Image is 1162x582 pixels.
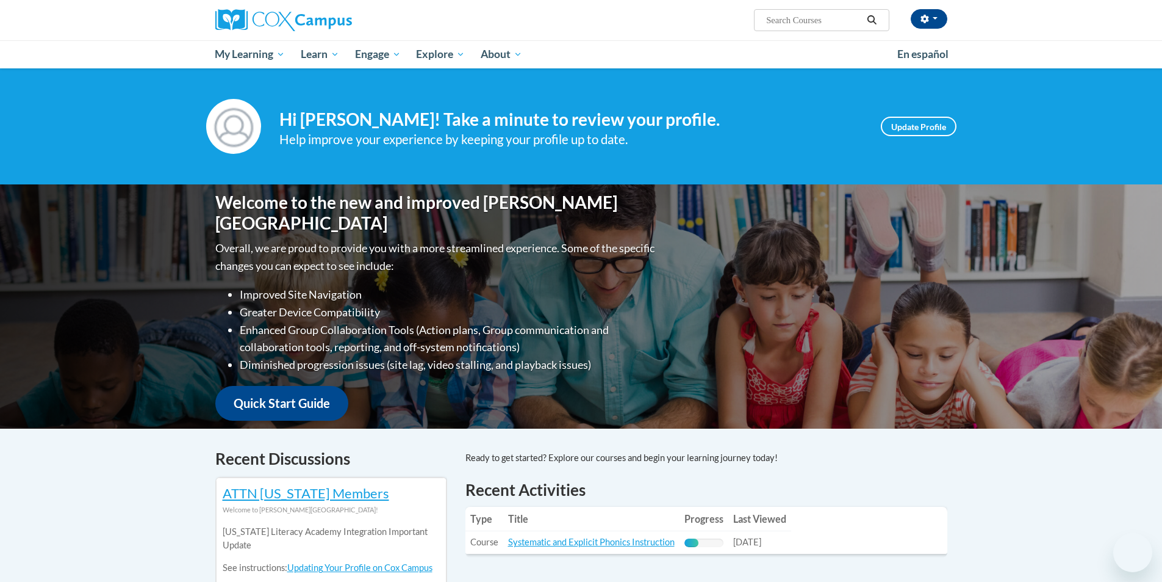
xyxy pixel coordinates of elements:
[215,192,658,233] h1: Welcome to the new and improved [PERSON_NAME][GEOGRAPHIC_DATA]
[279,129,863,150] div: Help improve your experience by keeping your profile up to date.
[1113,533,1152,572] iframe: Button to launch messaging window
[408,40,473,68] a: Explore
[473,40,530,68] a: About
[503,507,680,531] th: Title
[215,447,447,471] h4: Recent Discussions
[223,525,440,552] p: [US_STATE] Literacy Academy Integration Important Update
[206,99,261,154] img: Profile Image
[765,13,863,27] input: Search Courses
[470,537,498,547] span: Course
[287,562,432,573] a: Updating Your Profile on Cox Campus
[215,9,352,31] img: Cox Campus
[223,503,440,517] div: Welcome to [PERSON_NAME][GEOGRAPHIC_DATA]!
[680,507,728,531] th: Progress
[240,356,658,374] li: Diminished progression issues (site lag, video stalling, and playback issues)
[223,561,440,575] p: See instructions:
[684,539,698,547] div: Progress, %
[355,47,401,62] span: Engage
[416,47,465,62] span: Explore
[215,9,447,31] a: Cox Campus
[215,239,658,275] p: Overall, we are proud to provide you with a more streamlined experience. Some of the specific cha...
[293,40,347,68] a: Learn
[481,47,522,62] span: About
[465,479,947,501] h1: Recent Activities
[240,304,658,321] li: Greater Device Compatibility
[465,507,503,531] th: Type
[911,9,947,29] button: Account Settings
[215,386,348,421] a: Quick Start Guide
[279,109,863,130] h4: Hi [PERSON_NAME]! Take a minute to review your profile.
[889,42,956,67] a: En español
[881,117,956,136] a: Update Profile
[240,321,658,357] li: Enhanced Group Collaboration Tools (Action plans, Group communication and collaboration tools, re...
[197,40,966,68] div: Main menu
[301,47,339,62] span: Learn
[863,13,881,27] button: Search
[240,286,658,304] li: Improved Site Navigation
[728,507,791,531] th: Last Viewed
[897,48,949,60] span: En español
[733,537,761,547] span: [DATE]
[508,537,675,547] a: Systematic and Explicit Phonics Instruction
[215,47,285,62] span: My Learning
[207,40,293,68] a: My Learning
[347,40,409,68] a: Engage
[223,485,389,501] a: ATTN [US_STATE] Members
